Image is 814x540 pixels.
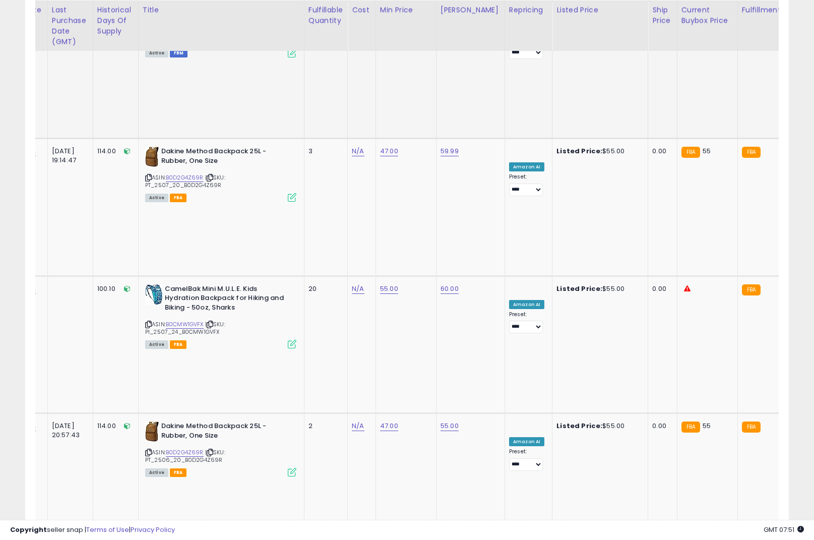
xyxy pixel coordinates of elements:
div: [DATE] 20:57:43 [52,422,85,440]
div: Current Buybox Price [681,5,733,26]
span: FBM [170,49,188,57]
a: N/A [352,284,364,294]
div: $55.00 [556,284,640,293]
strong: Copyright [10,525,47,534]
small: FBA [681,422,700,433]
img: 41VLztqItKL._SL40_.jpg [145,147,159,167]
div: 114.00 [97,422,131,431]
a: N/A [352,146,364,156]
div: Ship Price [652,5,672,26]
div: $55.00 [556,147,640,156]
a: 47.00 [380,146,398,156]
div: Preset: [509,311,544,334]
span: All listings currently available for purchase on Amazon [145,49,168,57]
div: Amazon AI [509,437,544,446]
div: Note [24,5,43,16]
div: 0.00 [652,147,669,156]
div: ASIN: [145,284,296,348]
div: Title [143,5,300,16]
span: | SKU: PT_2507_20_B0D2G4Z69R [145,173,225,189]
a: B0D2G4Z69R [166,173,204,182]
small: FBA [742,422,761,433]
div: ASIN: [145,147,296,201]
div: [DATE] 19:14:47 [52,147,85,165]
b: Dakine Method Backpack 25L - Rubber, One Size [161,422,284,443]
div: Last Purchase Date (GMT) [52,5,89,47]
span: All listings currently available for purchase on Amazon [145,194,168,202]
div: Fulfillable Quantity [308,5,343,26]
a: B0D2G4Z69R [166,448,204,457]
div: [PERSON_NAME] [441,5,500,16]
a: Terms of Use [86,525,129,534]
a: 55.00 [441,421,459,431]
small: FBA [742,284,761,295]
div: Repricing [509,5,548,16]
div: 100.10 [97,284,131,293]
div: Preset: [509,448,544,471]
span: All listings currently available for purchase on Amazon [145,340,168,349]
a: Privacy Policy [131,525,175,534]
div: 20 [308,284,340,293]
img: 41VLztqItKL._SL40_.jpg [145,422,159,442]
div: seller snap | | [10,525,175,535]
a: 47.00 [380,421,398,431]
span: 55 [703,421,711,431]
span: FBA [170,194,187,202]
div: Min Price [380,5,432,16]
b: Listed Price: [556,421,602,431]
small: FBA [681,147,700,158]
span: FBA [170,468,187,477]
div: $55.00 [556,422,640,431]
a: N/A [352,421,364,431]
div: Historical Days Of Supply [97,5,134,37]
div: Amazon AI [509,162,544,171]
div: Listed Price [556,5,644,16]
span: All listings currently available for purchase on Amazon [145,468,168,477]
a: 60.00 [441,284,459,294]
b: CamelBak Mini M.U.L.E. Kids Hydration Backpack for Hiking and Biking - 50oz, Sharks [165,284,287,315]
span: | SKU: PI_2507_24_B0CMW1GVFX [145,320,225,335]
b: Dakine Method Backpack 25L - Rubber, One Size [161,147,284,168]
img: 51m3v9G2z9L._SL40_.jpg [145,284,162,305]
div: 2 [308,422,340,431]
b: Listed Price: [556,146,602,156]
a: 59.99 [441,146,459,156]
span: 2025-08-16 07:51 GMT [764,525,804,534]
b: Listed Price: [556,284,602,293]
span: | SKU: PT_2506_20_B0D2G4Z69R [145,448,225,463]
div: 3 [308,147,340,156]
div: 114.00 [97,147,131,156]
span: FBA [170,340,187,349]
div: Amazon AI [509,300,544,309]
div: ASIN: [145,10,296,56]
a: 55.00 [380,284,398,294]
span: 55 [703,146,711,156]
div: Preset: [509,173,544,196]
div: ASIN: [145,422,296,475]
div: Cost [352,5,371,16]
a: B0CMW1GVFX [166,320,204,329]
div: 0.00 [652,284,669,293]
div: 0.00 [652,422,669,431]
div: Fulfillment [742,5,783,16]
small: FBA [742,147,761,158]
